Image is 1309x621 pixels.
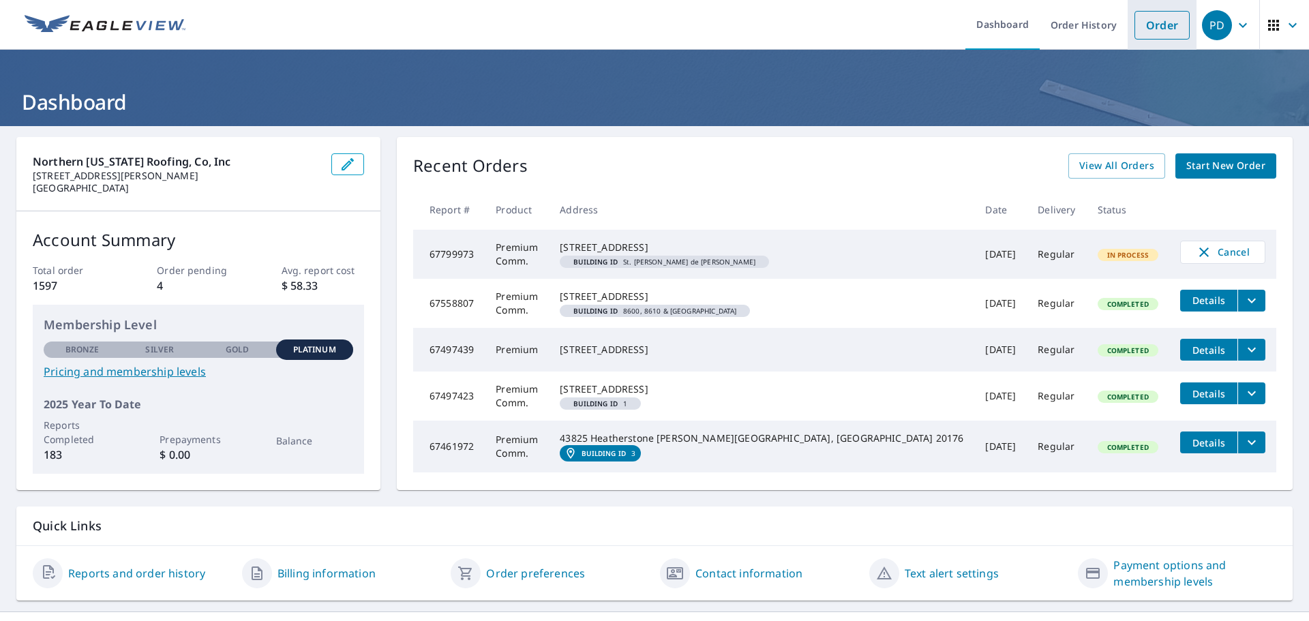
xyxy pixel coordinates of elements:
p: 183 [44,446,121,463]
p: $ 58.33 [282,277,365,294]
span: Cancel [1194,244,1251,260]
td: Regular [1027,372,1086,421]
td: Regular [1027,328,1086,372]
a: Building ID3 [560,445,641,461]
td: Regular [1027,230,1086,279]
td: 67461972 [413,421,485,472]
span: 1 [565,400,635,407]
th: Product [485,190,549,230]
span: Details [1188,344,1229,357]
p: Total order [33,263,116,277]
a: View All Orders [1068,153,1165,179]
div: 43825 Heatherstone [PERSON_NAME][GEOGRAPHIC_DATA], [GEOGRAPHIC_DATA] 20176 [560,431,963,445]
span: Details [1188,294,1229,307]
td: [DATE] [974,230,1027,279]
div: PD [1202,10,1232,40]
button: filesDropdownBtn-67497439 [1237,339,1265,361]
th: Report # [413,190,485,230]
td: Premium Comm. [485,421,549,472]
p: $ 0.00 [160,446,237,463]
p: [GEOGRAPHIC_DATA] [33,182,320,194]
span: View All Orders [1079,157,1154,175]
p: 4 [157,277,240,294]
p: Recent Orders [413,153,528,179]
a: Billing information [277,565,376,581]
div: [STREET_ADDRESS] [560,241,963,254]
th: Address [549,190,974,230]
button: Cancel [1180,241,1265,264]
span: 8600, 8610 & [GEOGRAPHIC_DATA] [565,307,744,314]
button: detailsBtn-67497423 [1180,382,1237,404]
td: Premium Comm. [485,230,549,279]
th: Delivery [1027,190,1086,230]
p: 2025 Year To Date [44,396,353,412]
p: Quick Links [33,517,1276,534]
td: 67497439 [413,328,485,372]
p: Bronze [65,344,100,356]
td: Regular [1027,279,1086,328]
span: St. [PERSON_NAME] de [PERSON_NAME] [565,258,764,265]
a: Payment options and membership levels [1113,557,1276,590]
td: [DATE] [974,328,1027,372]
span: Completed [1099,346,1157,355]
h1: Dashboard [16,88,1293,116]
div: [STREET_ADDRESS] [560,343,963,357]
em: Building ID [573,307,618,314]
a: Pricing and membership levels [44,363,353,380]
button: detailsBtn-67497439 [1180,339,1237,361]
a: Reports and order history [68,565,205,581]
td: Premium Comm. [485,372,549,421]
p: Account Summary [33,228,364,252]
button: filesDropdownBtn-67497423 [1237,382,1265,404]
td: Premium [485,328,549,372]
span: In Process [1099,250,1158,260]
div: [STREET_ADDRESS] [560,382,963,396]
td: Regular [1027,421,1086,472]
span: Completed [1099,299,1157,309]
a: Order [1134,11,1190,40]
a: Contact information [695,565,802,581]
img: EV Logo [25,15,185,35]
span: Completed [1099,392,1157,402]
p: Northern [US_STATE] Roofing, Co, Inc [33,153,320,170]
span: Details [1188,436,1229,449]
span: Start New Order [1186,157,1265,175]
p: 1597 [33,277,116,294]
button: detailsBtn-67461972 [1180,431,1237,453]
button: filesDropdownBtn-67461972 [1237,431,1265,453]
p: Gold [226,344,249,356]
td: 67799973 [413,230,485,279]
p: Silver [145,344,174,356]
a: Start New Order [1175,153,1276,179]
span: Completed [1099,442,1157,452]
p: Membership Level [44,316,353,334]
td: [DATE] [974,421,1027,472]
p: Reports Completed [44,418,121,446]
a: Text alert settings [905,565,999,581]
td: Premium Comm. [485,279,549,328]
p: Order pending [157,263,240,277]
td: 67497423 [413,372,485,421]
em: Building ID [573,400,618,407]
button: filesDropdownBtn-67558807 [1237,290,1265,312]
p: Avg. report cost [282,263,365,277]
em: Building ID [582,449,626,457]
span: Details [1188,387,1229,400]
td: [DATE] [974,279,1027,328]
div: [STREET_ADDRESS] [560,290,963,303]
em: Building ID [573,258,618,265]
td: 67558807 [413,279,485,328]
p: Prepayments [160,432,237,446]
td: [DATE] [974,372,1027,421]
th: Date [974,190,1027,230]
p: Balance [276,434,354,448]
p: Platinum [293,344,336,356]
th: Status [1087,190,1170,230]
p: [STREET_ADDRESS][PERSON_NAME] [33,170,320,182]
a: Order preferences [486,565,585,581]
button: detailsBtn-67558807 [1180,290,1237,312]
